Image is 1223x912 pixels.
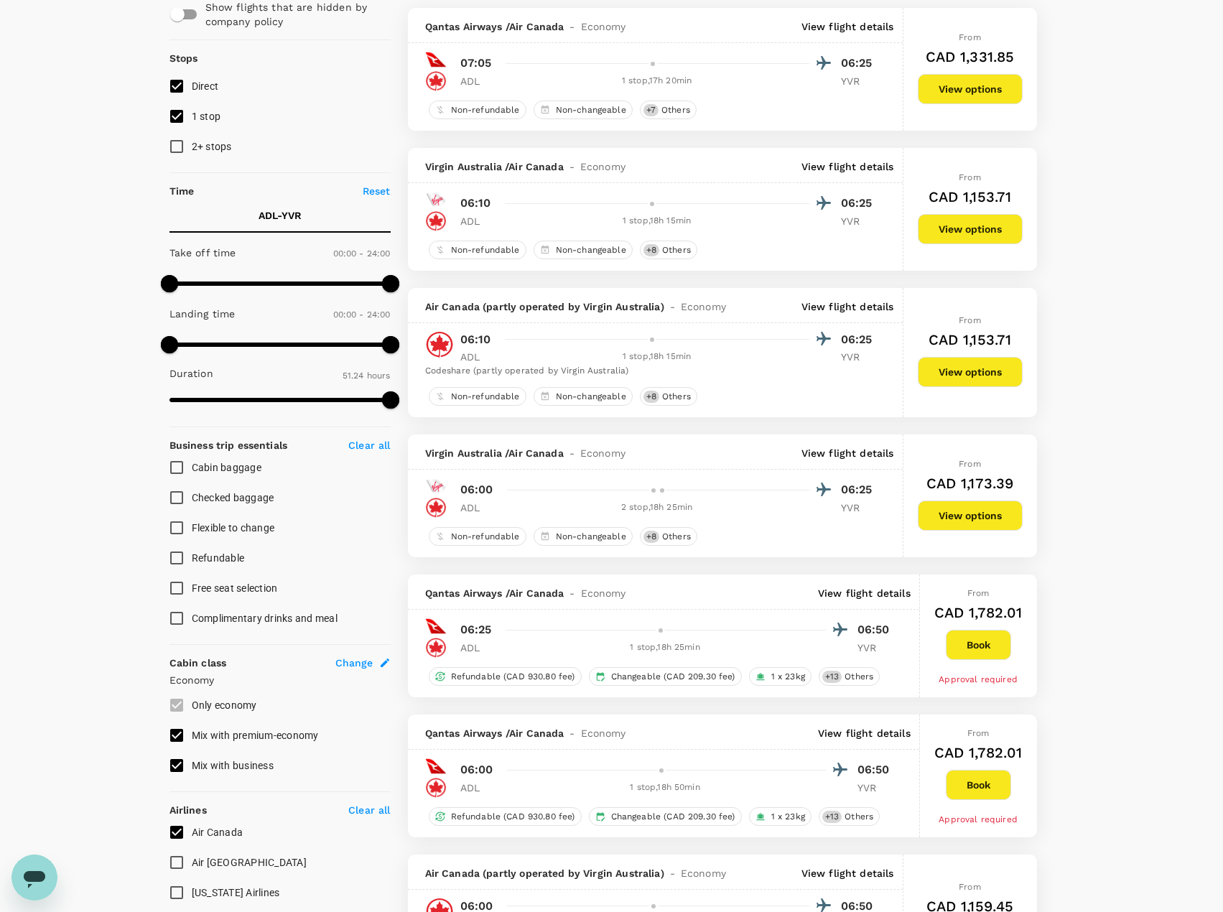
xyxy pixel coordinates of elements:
[445,104,526,116] span: Non-refundable
[819,667,880,686] div: +13Others
[534,101,633,119] div: Non-changeable
[333,310,391,320] span: 00:00 - 24:00
[841,331,877,348] p: 06:25
[429,807,582,826] div: Refundable (CAD 930.80 fee)
[857,781,893,795] p: YVR
[643,104,659,116] span: + 7
[946,770,1011,800] button: Book
[425,777,447,799] img: AC
[640,101,697,119] div: +7Others
[169,439,288,451] strong: Business trip essentials
[801,299,894,314] p: View flight details
[550,244,632,256] span: Non-changeable
[534,241,633,259] div: Non-changeable
[640,241,697,259] div: +8Others
[857,621,893,638] p: 06:50
[534,527,633,546] div: Non-changeable
[169,184,195,198] p: Time
[918,214,1023,244] button: View options
[192,887,280,898] span: [US_STATE] Airlines
[192,857,307,868] span: Air [GEOGRAPHIC_DATA]
[564,726,580,740] span: -
[959,459,981,469] span: From
[801,19,894,34] p: View flight details
[841,214,877,228] p: YVR
[580,446,626,460] span: Economy
[839,811,879,823] span: Others
[505,781,826,795] div: 1 stop , 18h 50min
[857,761,893,778] p: 06:50
[335,656,373,670] span: Change
[460,781,496,795] p: ADL
[429,667,582,686] div: Refundable (CAD 930.80 fee)
[664,866,681,880] span: -
[589,667,742,686] div: Changeable (CAD 209.30 fee)
[918,74,1023,104] button: View options
[425,586,564,600] span: Qantas Airways / Air Canada
[801,159,894,174] p: View flight details
[192,827,243,838] span: Air Canada
[445,811,581,823] span: Refundable (CAD 930.80 fee)
[581,726,626,740] span: Economy
[822,811,842,823] span: + 13
[819,807,880,826] div: +13Others
[605,811,741,823] span: Changeable (CAD 209.30 fee)
[445,671,581,683] span: Refundable (CAD 930.80 fee)
[425,364,877,378] div: Codeshare (partly operated by Virgin Australia)
[505,350,809,364] div: 1 stop , 18h 15min
[425,330,454,359] img: AC
[429,387,526,406] div: Non-refundable
[192,111,221,122] span: 1 stop
[918,501,1023,531] button: View options
[445,531,526,543] span: Non-refundable
[169,366,213,381] p: Duration
[460,55,492,72] p: 07:05
[192,699,257,711] span: Only economy
[460,621,492,638] p: 06:25
[664,299,681,314] span: -
[425,866,664,880] span: Air Canada (partly operated by Virgin Australia)
[939,814,1018,824] span: Approval required
[534,387,633,406] div: Non-changeable
[343,371,391,381] span: 51.24 hours
[460,761,493,778] p: 06:00
[348,438,390,452] p: Clear all
[766,671,811,683] span: 1 x 23kg
[946,630,1011,660] button: Book
[169,246,236,260] p: Take off time
[425,70,447,92] img: AC
[564,586,580,600] span: -
[429,101,526,119] div: Non-refundable
[505,501,809,515] div: 2 stop , 18h 25min
[918,357,1023,387] button: View options
[429,241,526,259] div: Non-refundable
[959,172,981,182] span: From
[581,586,626,600] span: Economy
[841,501,877,515] p: YVR
[643,391,659,403] span: + 8
[550,531,632,543] span: Non-changeable
[841,195,877,212] p: 06:25
[425,615,447,637] img: QF
[934,601,1023,624] h6: CAD 1,782.01
[959,315,981,325] span: From
[445,244,526,256] span: Non-refundable
[460,501,496,515] p: ADL
[580,159,626,174] span: Economy
[681,866,726,880] span: Economy
[192,760,274,771] span: Mix with business
[425,210,447,232] img: AC
[192,613,338,624] span: Complimentary drinks and meal
[425,19,564,34] span: Qantas Airways / Air Canada
[841,481,877,498] p: 06:25
[967,728,990,738] span: From
[564,19,580,34] span: -
[425,189,447,210] img: VA
[766,811,811,823] span: 1 x 23kg
[564,159,580,174] span: -
[934,741,1023,764] h6: CAD 1,782.01
[589,807,742,826] div: Changeable (CAD 209.30 fee)
[581,19,626,34] span: Economy
[460,350,496,364] p: ADL
[939,674,1018,684] span: Approval required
